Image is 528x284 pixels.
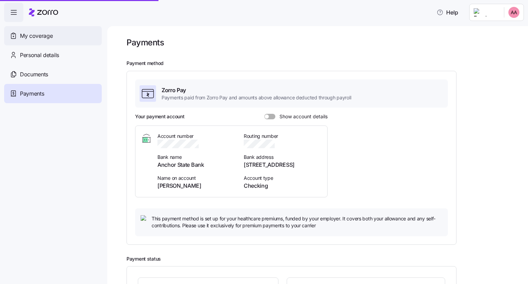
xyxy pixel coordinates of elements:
span: Help [437,8,458,17]
span: Documents [20,70,48,79]
a: Payments [4,84,102,103]
h2: Payment method [126,60,518,67]
img: 8f6ddf205d3a4cb90988111ae25d5134 [508,7,519,18]
span: [PERSON_NAME] [157,182,235,190]
span: This payment method is set up for your healthcare premiums, funded by your employer. It covers bo... [152,215,442,229]
a: My coverage [4,26,102,45]
span: Account number [157,133,235,140]
img: icon bulb [141,215,149,223]
span: Payments paid from Zorro Pay and amounts above allowance deducted through payroll [162,94,351,101]
span: Checking [244,182,322,190]
span: Bank address [244,154,322,161]
span: Zorro Pay [162,86,351,95]
h1: Payments [126,37,164,48]
a: Personal details [4,45,102,65]
button: Help [431,6,464,19]
a: Documents [4,65,102,84]
span: Account type [244,175,322,182]
h2: Payment status [126,256,518,262]
span: Bank name [157,154,235,161]
h3: Your payment account [135,113,184,120]
span: Personal details [20,51,59,59]
span: Show account details [275,114,328,119]
span: Anchor State Bank [157,161,235,169]
span: Payments [20,89,44,98]
span: Routing number [244,133,322,140]
img: Employer logo [474,8,498,17]
span: My coverage [20,32,53,40]
span: [STREET_ADDRESS] [244,161,322,169]
span: Name on account [157,175,235,182]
